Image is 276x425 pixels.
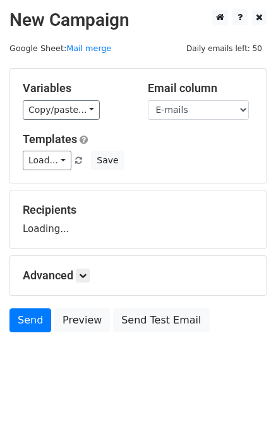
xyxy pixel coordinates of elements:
[182,42,267,55] span: Daily emails left: 50
[66,44,111,53] a: Mail merge
[91,151,124,170] button: Save
[23,203,253,217] h5: Recipients
[182,44,267,53] a: Daily emails left: 50
[23,203,253,236] div: Loading...
[148,81,254,95] h5: Email column
[23,132,77,146] a: Templates
[23,151,71,170] a: Load...
[9,308,51,332] a: Send
[23,81,129,95] h5: Variables
[54,308,110,332] a: Preview
[9,44,111,53] small: Google Sheet:
[23,269,253,282] h5: Advanced
[23,100,100,120] a: Copy/paste...
[9,9,267,31] h2: New Campaign
[113,308,209,332] a: Send Test Email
